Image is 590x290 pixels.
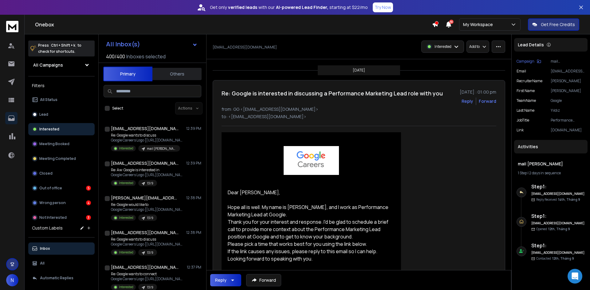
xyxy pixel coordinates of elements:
p: Contacted [536,256,574,261]
button: Others [152,67,202,81]
p: 13/9 [147,285,153,290]
div: | [518,171,584,176]
p: [DATE] [353,68,365,73]
p: 13/9 [147,216,153,220]
p: Try Now [375,4,391,10]
p: Interested [119,285,133,289]
h1: Re: Google is interested in discussing a Performance Marketing Lead role with you [222,89,443,98]
p: All [40,261,45,266]
h6: [EMAIL_ADDRESS][DOMAIN_NAME] [531,250,585,255]
p: Interested [435,44,451,49]
button: All Inbox(s) [101,38,203,50]
p: Lead [39,112,48,117]
button: Primary [103,67,152,81]
p: Opened [536,227,570,231]
p: Automatic Replies [40,276,73,280]
p: Inbox [40,246,50,251]
p: mail [PERSON_NAME] [551,59,585,64]
div: 4 [86,200,91,205]
button: N [6,274,18,286]
p: Link [517,128,524,133]
p: 12:39 PM [186,126,201,131]
button: Get Free Credits [528,18,579,31]
strong: verified leads [228,4,257,10]
p: Get only with our starting at $22/mo [210,4,368,10]
button: Reply [210,274,241,286]
p: First Name [517,88,535,93]
span: 400 / 400 [106,53,125,60]
p: Interested [119,146,133,151]
h6: Step 1 : [531,242,585,249]
div: 5 [86,186,91,191]
button: Not Interested3 [28,211,95,224]
p: Campaign [517,59,534,64]
p: Interested [119,250,133,255]
h3: Filters [28,81,95,90]
button: Reply [462,98,473,104]
p: Last Name [517,108,534,113]
span: 1 Step [518,170,527,176]
p: Re: Google would like to [111,202,185,207]
div: 3 [86,215,91,220]
p: 13/9 [147,250,153,255]
button: Closed [28,167,95,180]
p: Google Careers Logo [[URL][DOMAIN_NAME]] Dear [PERSON_NAME], I [111,138,185,143]
h6: [EMAIL_ADDRESS][DOMAIN_NAME] [531,221,585,226]
h1: [EMAIL_ADDRESS][DOMAIN_NAME] [111,160,179,166]
p: mail [PERSON_NAME] [147,146,176,151]
h1: mail [PERSON_NAME] [518,161,584,167]
button: Meeting Completed [28,153,95,165]
h1: All Campaigns [33,62,63,68]
p: jobTitle [517,118,529,123]
div: Looking forward to speaking with you. [228,255,395,262]
p: Not Interested [39,215,67,220]
button: Inbox [28,242,95,255]
p: Meeting Completed [39,156,76,161]
label: Select [112,106,123,111]
p: Performance Marketing Lead [551,118,585,123]
h1: Onebox [35,21,432,28]
div: Forward [479,98,496,104]
h1: [EMAIL_ADDRESS][DOMAIN_NAME] [111,230,179,236]
h1: [PERSON_NAME][EMAIL_ADDRESS][PERSON_NAME][PERSON_NAME][DOMAIN_NAME] [111,195,179,201]
button: All Status [28,94,95,106]
button: Campaign [517,59,541,64]
div: Open Intercom Messenger [568,269,582,284]
button: Lead [28,108,95,121]
p: Google [551,98,585,103]
button: Forward [246,274,281,286]
div: Activities [514,140,588,153]
h1: [EMAIL_ADDRESS][DOMAIN_NAME] [111,264,179,270]
button: Out of office5 [28,182,95,194]
p: Google Careers Logo [[URL][DOMAIN_NAME]] Dear [PERSON_NAME], I [111,276,185,281]
p: from: GG <[EMAIL_ADDRESS][DOMAIN_NAME]> [222,106,496,112]
h6: Step 1 : [531,183,585,190]
div: Dear [PERSON_NAME], [228,189,395,196]
p: Wrong person [39,200,66,205]
p: [PERSON_NAME] [551,79,585,83]
p: [DOMAIN_NAME] [551,128,585,133]
p: Add to [469,44,480,49]
p: Google Careers Logo [[URL][DOMAIN_NAME]] Dear [PERSON_NAME], I [111,172,185,177]
h1: [EMAIL_ADDRESS][DOMAIN_NAME] [111,126,179,132]
p: Email [517,69,526,74]
p: Re: Google wants to discuss [111,133,185,138]
p: My Workspace [463,21,495,28]
button: All Campaigns [28,59,95,71]
p: Interested [119,181,133,185]
p: 12:38 PM [186,230,201,235]
p: [DATE] : 01:00 pm [460,89,496,95]
p: recruiterName [517,79,542,83]
p: Out of office [39,186,62,191]
p: [PERSON_NAME] [551,88,585,93]
p: [EMAIL_ADDRESS][DOMAIN_NAME] [213,45,277,50]
p: 12:39 PM [186,161,201,166]
span: 14th, Tháng 9 [558,197,580,202]
div: Hope all is well. My name is [PERSON_NAME], and I work as Performance Marketing Lead at Google. [228,203,395,218]
p: Interested [119,215,133,220]
p: Press to check for shortcuts. [38,42,81,55]
p: All Status [40,97,57,102]
img: Google Careers Logo [283,146,339,175]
